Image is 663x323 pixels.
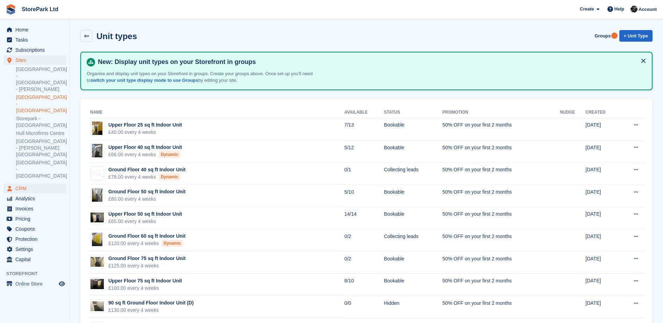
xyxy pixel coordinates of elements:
td: Bookable [384,251,442,274]
td: [DATE] [585,296,619,318]
a: menu [3,254,66,264]
td: 50% OFF on your first 2 months [442,207,560,229]
span: Sites [15,55,57,65]
th: Status [384,107,442,118]
img: IMG_3204.jpeg [92,188,102,202]
a: StorePark Ltd [19,3,61,15]
a: [GEOGRAPHIC_DATA] - [PERSON_NAME][GEOGRAPHIC_DATA] [16,138,66,158]
td: Collecting leads [384,229,442,252]
a: menu [3,214,66,224]
th: Available [344,107,384,118]
div: Ground Floor 50 sq ft Indoor Unit [108,188,186,195]
td: Bookable [384,118,442,140]
a: menu [3,244,66,254]
td: 50% OFF on your first 2 months [442,163,560,185]
td: Bookable [384,185,442,207]
a: Preview store [58,280,66,288]
td: 50% OFF on your first 2 months [442,185,560,207]
td: Bookable [384,140,442,163]
th: Created [585,107,619,118]
a: menu [3,279,66,289]
a: Storepark - [GEOGRAPHIC_DATA] [16,115,66,129]
div: £65.00 every 4 weeks [108,218,182,225]
td: 5/12 [344,140,384,163]
span: Protection [15,234,57,244]
h4: New: Display unit types on your Storefront in groups [95,58,646,66]
td: Collecting leads [384,163,442,185]
span: Help [614,6,624,13]
td: 7/13 [344,118,384,140]
span: Pricing [15,214,57,224]
div: Upper Floor 25 sq ft Indoor Unit [108,121,182,129]
span: CRM [15,184,57,193]
div: Dynamic [159,173,180,180]
div: 90 sq ft Ground Floor Indoor Unit (D) [108,299,194,307]
td: 50% OFF on your first 2 months [442,140,560,163]
a: menu [3,194,66,203]
div: £40.00 every 4 weeks [108,129,182,136]
div: £125.00 every 4 weeks [108,262,186,270]
div: Upper Floor 75 sq ft Indoor Unit [108,277,182,285]
img: IMG_6388.jpeg [92,121,102,135]
a: [GEOGRAPHIC_DATA] - [GEOGRAPHIC_DATA] [16,94,66,114]
td: 50% OFF on your first 2 months [442,229,560,252]
td: Bookable [384,207,442,229]
img: image.jpg [91,279,104,289]
h2: Unit types [96,31,137,41]
a: Hull Microfirms Centre [16,130,66,137]
img: image.jpg [91,213,104,223]
span: Settings [15,244,57,254]
td: 0/2 [344,229,384,252]
div: £78.00 every 4 weeks [108,173,186,181]
td: 5/10 [344,185,384,207]
th: Nudge [560,107,585,118]
a: menu [3,45,66,55]
a: + Unit Type [619,30,653,42]
a: switch your unit type display mode to use Groups [91,78,198,83]
a: [GEOGRAPHIC_DATA] - [GEOGRAPHIC_DATA] [16,159,66,179]
td: Bookable [384,274,442,296]
span: Invoices [15,204,57,214]
td: [DATE] [585,185,619,207]
td: [DATE] [585,207,619,229]
td: 8/10 [344,274,384,296]
div: Ground Floor 40 sq ft Indoor Unit [108,166,186,173]
a: menu [3,55,66,65]
div: £66.00 every 4 weeks [108,151,182,158]
div: £100.00 every 4 weeks [108,285,182,292]
p: Organise and display unit types on your Storefront in groups. Create your groups above. Once set ... [87,70,331,84]
td: 50% OFF on your first 2 months [442,274,560,296]
td: 0/0 [344,296,384,318]
span: Home [15,25,57,35]
td: 50% OFF on your first 2 months [442,296,560,318]
th: Promotion [442,107,560,118]
img: IMG_5092.jpeg [91,257,104,267]
span: Create [580,6,594,13]
div: Ground Floor 60 sq ft Indoor Unit [108,232,186,240]
td: [DATE] [585,163,619,185]
img: IMG_7277.jpeg [92,144,102,158]
img: Ryan Mulcahy [630,6,637,13]
div: Ground Floor 75 sq ft Indoor Unit [108,255,186,262]
td: [DATE] [585,140,619,163]
a: menu [3,234,66,244]
span: Capital [15,254,57,264]
span: Analytics [15,194,57,203]
a: menu [3,224,66,234]
td: [DATE] [585,251,619,274]
div: £130.00 every 4 weeks [108,307,194,314]
td: Hidden [384,296,442,318]
a: Groups [592,30,613,42]
td: 50% OFF on your first 2 months [442,118,560,140]
span: Account [639,6,657,13]
div: Tooltip anchor [611,33,618,39]
a: menu [3,25,66,35]
img: stora-icon-8386f47178a22dfd0bd8f6a31ec36ba5ce8667c1dd55bd0f319d3a0aa187defe.svg [6,4,16,15]
th: Name [89,107,344,118]
span: Tasks [15,35,57,45]
td: 0/2 [344,251,384,274]
span: Storefront [6,270,70,277]
a: menu [3,35,66,45]
td: 50% OFF on your first 2 months [442,251,560,274]
div: Upper Floor 40 sq ft Indoor Unit [108,144,182,151]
